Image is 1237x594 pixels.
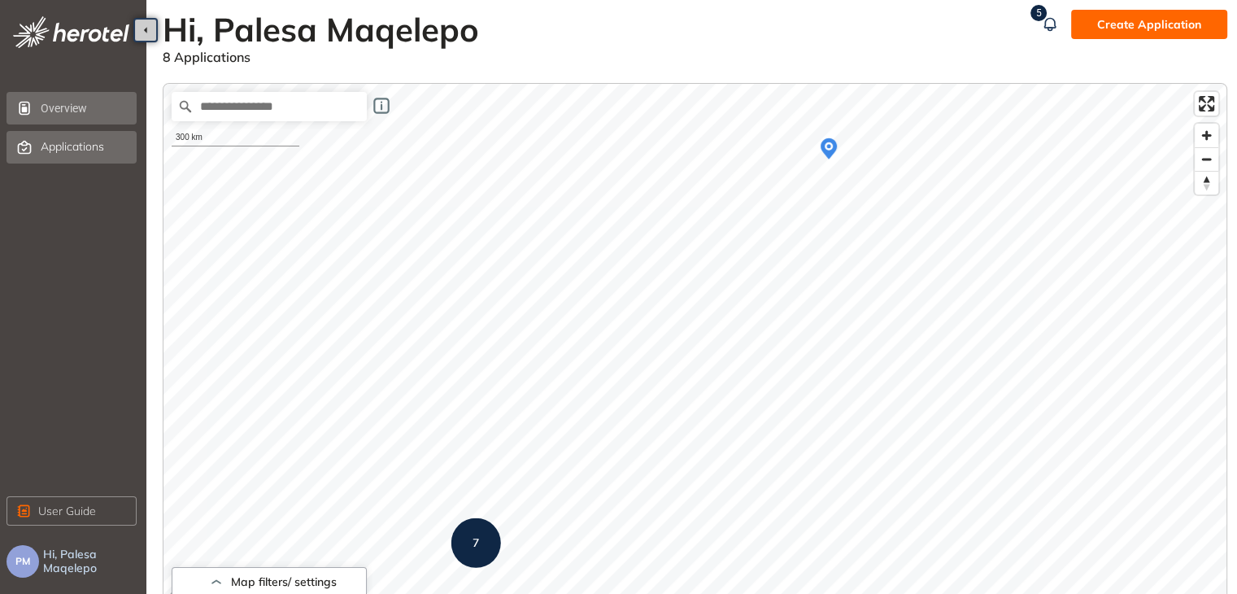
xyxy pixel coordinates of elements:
button: PM [7,545,39,578]
button: User Guide [7,496,137,526]
span: Hi, Palesa Maqelepo [43,548,140,575]
button: Enter fullscreen [1195,92,1218,116]
span: Overview [41,92,133,124]
div: Map marker [814,134,843,164]
span: Zoom out [1195,148,1218,171]
button: Zoom out [1195,147,1218,171]
button: Zoom in [1195,124,1218,147]
input: Search place... [172,92,367,121]
img: logo [13,16,129,48]
h2: Hi, Palesa Maqelepo [163,10,489,49]
span: PM [15,556,30,567]
span: Map filters/ settings [231,575,337,589]
span: 5 [1036,7,1042,19]
span: 8 Applications [163,49,250,65]
span: Create Application [1097,15,1201,33]
sup: 5 [1030,5,1047,21]
button: Create Application [1071,10,1227,39]
button: Reset bearing to north [1195,171,1218,194]
div: Map marker [451,518,501,568]
span: Applications [41,140,104,154]
span: User Guide [38,502,96,520]
strong: 7 [473,535,479,550]
span: Reset bearing to north [1195,172,1218,194]
div: 300 km [172,129,299,146]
